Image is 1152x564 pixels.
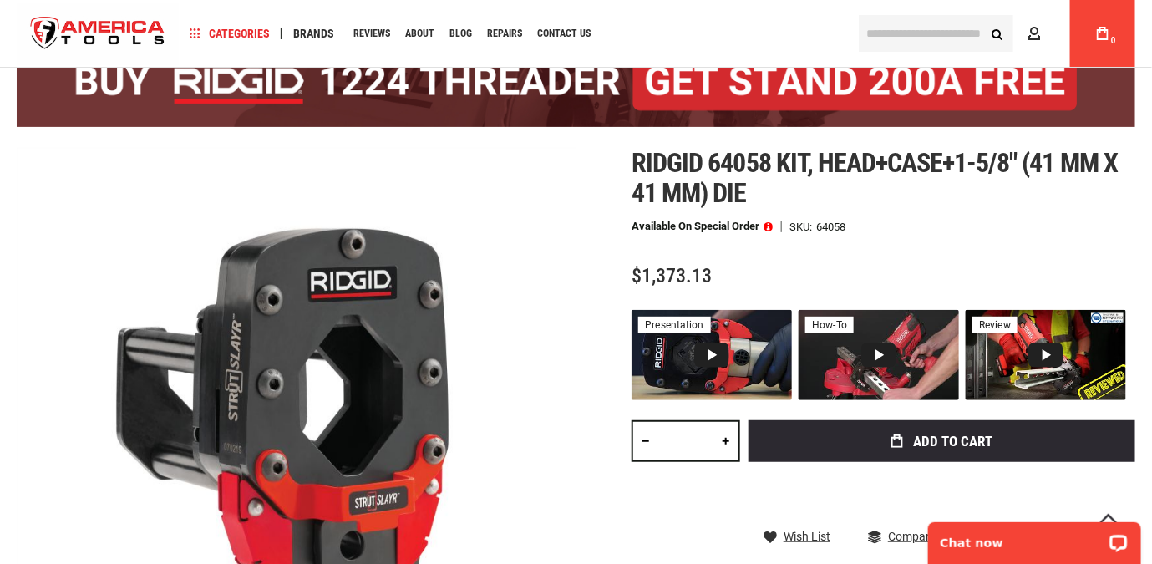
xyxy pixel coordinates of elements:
span: 0 [1111,36,1116,45]
a: Blog [442,23,480,45]
p: Available on Special Order [632,221,773,232]
a: Wish List [764,529,830,544]
a: Repairs [480,23,530,45]
span: Ridgid 64058 kit, head+case+1-5/8" (41 mm x 41 mm) die​ [632,147,1118,209]
span: Wish List [784,531,830,542]
img: BOGO: Buy the RIDGID® 1224 Threader (26092), get the 92467 200A Stand FREE! [17,37,1135,127]
span: Contact Us [537,28,591,38]
iframe: LiveChat chat widget [917,511,1152,564]
span: About [405,28,434,38]
img: America Tools [17,3,179,65]
iframe: Secure express checkout frame [745,467,1139,516]
a: Compare [868,529,936,544]
span: Repairs [487,28,522,38]
button: Add to Cart [749,420,1135,462]
span: Compare [888,531,936,542]
a: Brands [286,23,342,45]
span: Blog [449,28,472,38]
span: Add to Cart [914,434,993,449]
a: About [398,23,442,45]
a: store logo [17,3,179,65]
span: Brands [293,28,334,39]
span: Reviews [353,28,390,38]
span: $1,373.13 [632,264,712,287]
a: Reviews [346,23,398,45]
button: Search [982,18,1013,49]
div: 64058 [816,221,845,232]
a: Categories [182,23,277,45]
span: Categories [190,28,270,39]
strong: SKU [789,221,816,232]
a: Contact Us [530,23,598,45]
